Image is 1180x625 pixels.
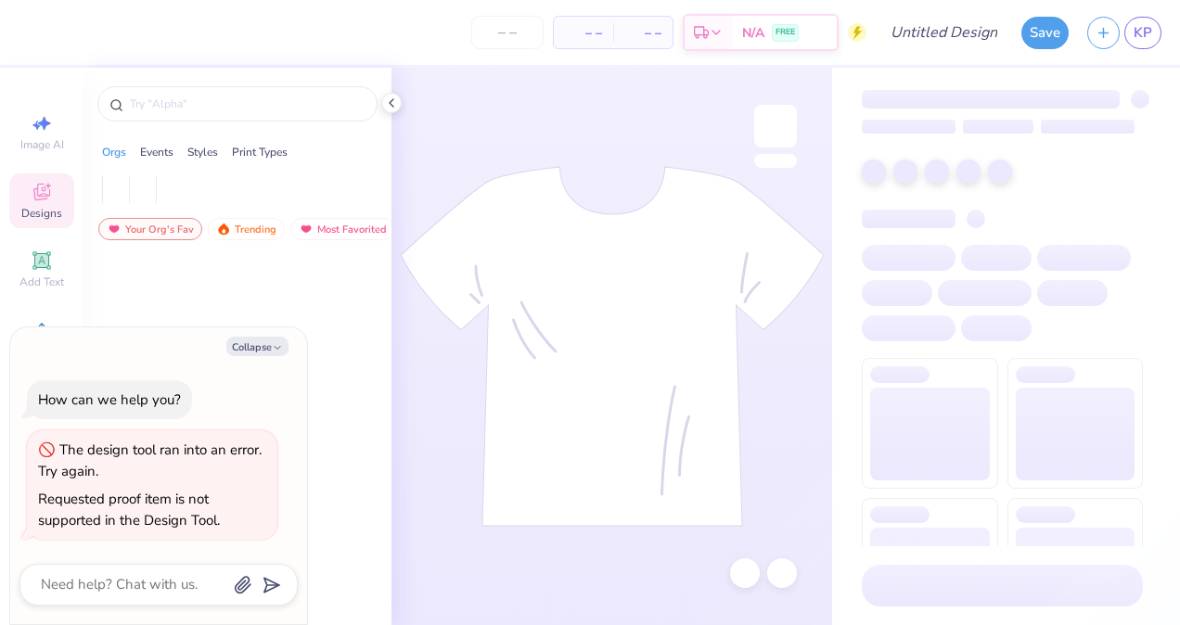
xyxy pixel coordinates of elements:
[128,95,366,113] input: Try "Alpha"
[400,166,825,527] img: tee-skeleton.svg
[20,137,64,152] span: Image AI
[102,144,126,160] div: Orgs
[226,337,289,356] button: Collapse
[38,490,220,529] div: Requested proof item is not supported in the Design Tool.
[38,440,262,480] div: The design tool ran into an error. Try again.
[216,223,231,236] img: trending.gif
[624,23,661,43] span: – –
[21,206,62,221] span: Designs
[742,23,764,43] span: N/A
[208,218,285,240] div: Trending
[19,274,64,289] span: Add Text
[98,218,202,240] div: Your Org's Fav
[232,144,288,160] div: Print Types
[565,23,602,43] span: – –
[1134,22,1152,44] span: KP
[290,218,395,240] div: Most Favorited
[1124,17,1161,49] a: KP
[187,144,218,160] div: Styles
[1021,17,1069,49] button: Save
[776,26,795,39] span: FREE
[140,144,173,160] div: Events
[107,223,122,236] img: most_fav.gif
[299,223,314,236] img: most_fav.gif
[471,16,544,49] input: – –
[38,390,181,409] div: How can we help you?
[876,14,1012,51] input: Untitled Design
